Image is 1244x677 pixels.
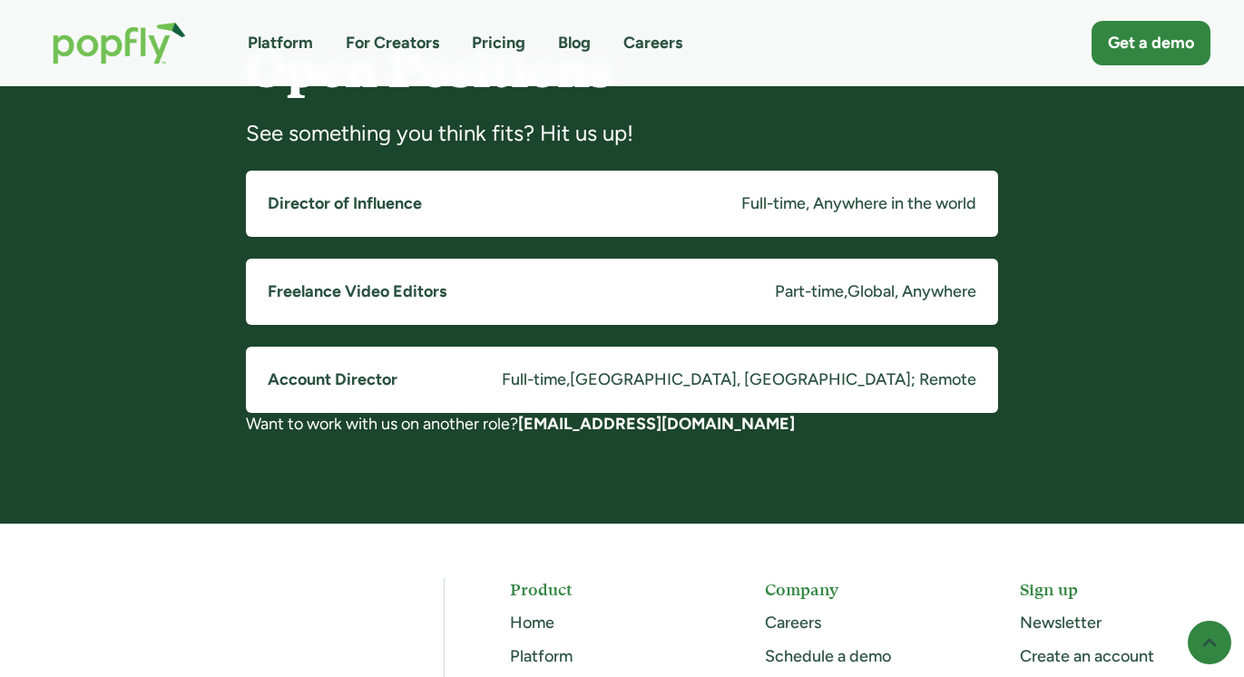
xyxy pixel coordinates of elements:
[268,368,397,391] h5: Account Director
[510,578,700,601] h5: Product
[1092,21,1210,65] a: Get a demo
[847,280,976,303] div: Global, Anywhere
[246,44,998,97] h4: Open Positions
[346,32,439,54] a: For Creators
[570,368,976,391] div: [GEOGRAPHIC_DATA], [GEOGRAPHIC_DATA]; Remote
[472,32,525,54] a: Pricing
[246,171,998,237] a: Director of InfluenceFull-time, Anywhere in the world
[623,32,682,54] a: Careers
[510,646,573,666] a: Platform
[502,368,566,391] div: Full-time
[1108,32,1194,54] div: Get a demo
[268,280,446,303] h5: Freelance Video Editors
[510,613,554,633] a: Home
[566,368,570,391] div: ,
[246,119,998,148] div: See something you think fits? Hit us up!
[775,280,844,303] div: Part-time
[248,32,313,54] a: Platform
[558,32,591,54] a: Blog
[246,259,998,325] a: Freelance Video EditorsPart-time,Global, Anywhere
[741,192,976,215] div: Full-time, Anywhere in the world
[1020,646,1154,666] a: Create an account
[765,578,955,601] h5: Company
[1020,613,1102,633] a: Newsletter
[844,280,847,303] div: ,
[518,414,795,434] a: [EMAIL_ADDRESS][DOMAIN_NAME]
[765,613,821,633] a: Careers
[246,413,998,436] div: Want to work with us on another role?
[246,347,998,413] a: Account DirectorFull-time,[GEOGRAPHIC_DATA], [GEOGRAPHIC_DATA]; Remote
[268,192,422,215] h5: Director of Influence
[765,646,891,666] a: Schedule a demo
[34,4,204,83] a: home
[1020,578,1210,601] h5: Sign up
